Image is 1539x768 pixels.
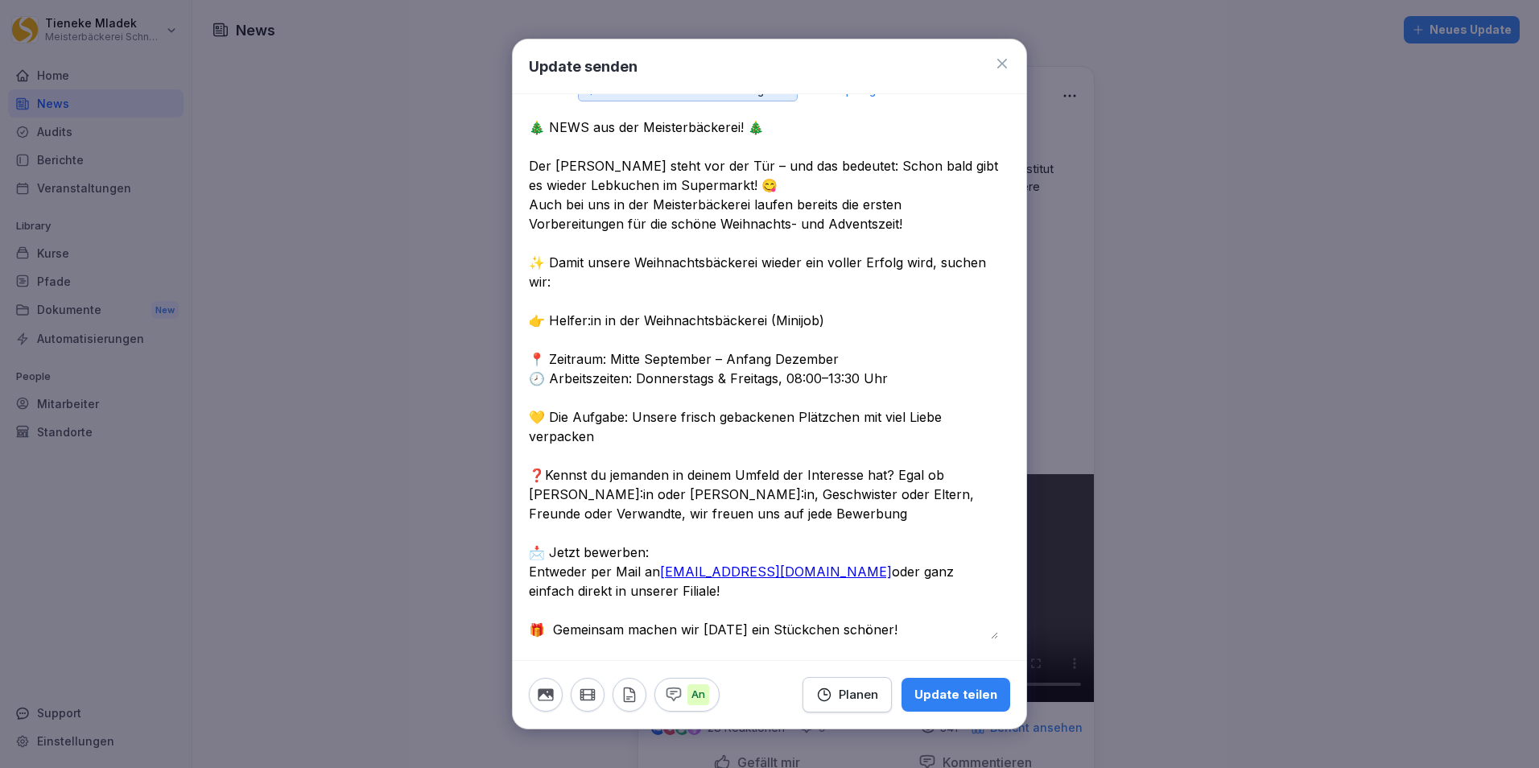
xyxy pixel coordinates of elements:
p: An [687,684,709,705]
div: Planen [816,686,878,704]
button: Update teilen [902,678,1010,712]
h1: Update senden [529,56,637,77]
div: Update teilen [914,686,997,704]
a: [EMAIL_ADDRESS][DOMAIN_NAME] [660,564,892,580]
button: Planen [803,677,892,712]
button: An [654,678,720,712]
